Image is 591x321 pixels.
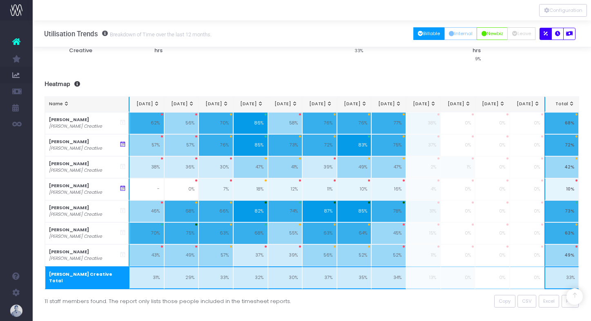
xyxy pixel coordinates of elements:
[441,112,475,134] td: 0%
[544,266,579,289] td: 33%
[302,112,337,134] td: 76%
[510,156,544,178] td: 0%
[233,266,268,289] td: 32%
[475,55,481,62] small: 9%
[475,112,510,134] td: 0%
[268,200,303,222] td: 74%
[233,178,268,200] td: 18%
[49,205,89,211] strong: [PERSON_NAME]
[371,266,406,289] td: 34%
[164,266,199,289] td: 29%
[413,27,445,40] button: Billable
[441,222,475,244] td: 0%
[138,37,171,64] th: 11611 hrs
[475,266,510,289] td: 0%
[337,244,372,266] td: 52%
[49,123,102,130] i: [PERSON_NAME] Creative
[355,46,363,54] small: 33%
[49,233,102,240] i: [PERSON_NAME] Creative
[544,222,579,244] td: 63%
[129,112,164,134] td: 62%
[475,244,510,266] td: 0%
[164,97,199,113] th: Feb 25: activate to sort column ascending
[198,244,233,266] td: 57%
[406,222,441,244] td: 15%
[410,101,436,107] div: [DATE]
[302,222,337,244] td: 63%
[406,156,441,178] td: 2%
[198,134,233,156] td: 76%
[494,295,515,308] button: Copy
[129,222,164,244] td: 70%
[337,222,372,244] td: 64%
[371,112,406,134] td: 77%
[544,134,579,156] td: 72%
[337,200,372,222] td: 85%
[337,178,372,200] td: 10%
[198,178,233,200] td: 7%
[337,156,372,178] td: 49%
[539,295,560,308] button: Excel
[341,101,367,107] div: [DATE]
[129,156,164,178] td: 38%
[233,244,268,266] td: 37%
[406,112,441,134] td: 38%
[268,222,303,244] td: 55%
[406,266,441,289] td: 13%
[129,134,164,156] td: 57%
[268,178,303,200] td: 12%
[164,112,199,134] td: 56%
[510,266,544,289] td: 0%
[45,266,129,289] th: [PERSON_NAME] Creative Total
[510,97,544,113] th: Dec 25: activate to sort column ascending
[10,305,22,317] img: images/default_profile_image.png
[302,97,337,113] th: Jun 25: activate to sort column ascending
[198,222,233,244] td: 63%
[406,244,441,266] td: 11%
[49,145,102,152] i: [PERSON_NAME] Creative
[198,112,233,134] td: 70%
[233,222,268,244] td: 68%
[49,117,89,123] strong: [PERSON_NAME]
[307,101,332,107] div: [DATE]
[530,37,579,64] th: £362,108.80
[49,227,89,233] strong: [PERSON_NAME]
[479,101,505,107] div: [DATE]
[302,200,337,222] td: 87%
[337,266,372,289] td: 35%
[507,27,535,40] button: Leave
[268,266,303,289] td: 30%
[164,244,199,266] td: 49%
[164,200,199,222] td: 68%
[543,298,555,305] span: Excel
[233,156,268,178] td: 47%
[441,178,475,200] td: 0%
[544,200,579,222] td: 73%
[164,222,199,244] td: 75%
[441,134,475,156] td: 0%
[371,134,406,156] td: 75%
[475,200,510,222] td: 0%
[198,266,233,289] td: 33%
[371,222,406,244] td: 45%
[268,134,303,156] td: 73%
[233,97,268,113] th: Apr 25: activate to sort column ascending
[522,298,532,305] span: CSV
[539,4,587,17] div: Vertical button group
[302,134,337,156] td: 72%
[302,178,337,200] td: 11%
[268,97,303,113] th: May 25: activate to sort column ascending
[406,200,441,222] td: 31%
[371,97,406,113] th: Aug 25: activate to sort column ascending
[337,97,372,113] th: Jul 25: activate to sort column ascending
[49,249,89,255] strong: [PERSON_NAME]
[337,112,372,134] td: 76%
[371,156,406,178] td: 47%
[566,298,574,305] span: PDF
[441,266,475,289] td: 0%
[441,244,475,266] td: 0%
[45,80,580,88] h3: Heatmap
[406,134,441,156] td: 37%
[499,298,511,305] span: Copy
[164,134,199,156] td: 57%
